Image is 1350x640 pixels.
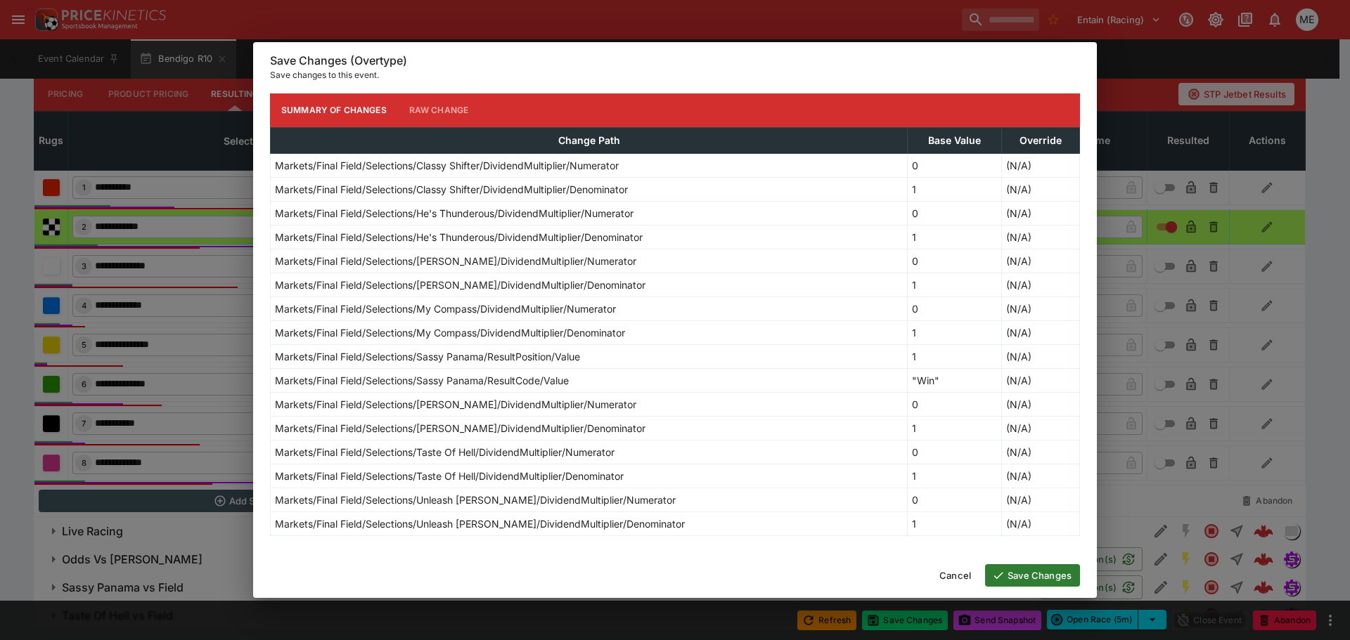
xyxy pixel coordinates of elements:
td: (N/A) [1002,201,1080,225]
p: Markets/Final Field/Selections/[PERSON_NAME]/DividendMultiplier/Numerator [275,397,636,412]
td: 0 [908,296,1002,320]
td: 0 [908,440,1002,464]
p: Markets/Final Field/Selections/Unleash [PERSON_NAME]/DividendMultiplier/Denominator [275,516,685,531]
td: (N/A) [1002,511,1080,535]
td: 1 [908,225,1002,249]
p: Markets/Final Field/Selections/He's Thunderous/DividendMultiplier/Numerator [275,206,634,221]
td: 1 [908,177,1002,201]
p: Markets/Final Field/Selections/Unleash [PERSON_NAME]/DividendMultiplier/Numerator [275,492,676,507]
p: Markets/Final Field/Selections/[PERSON_NAME]/DividendMultiplier/Denominator [275,277,645,292]
p: Markets/Final Field/Selections/Sassy Panama/ResultPosition/Value [275,349,580,364]
button: Cancel [931,564,979,587]
th: Override [1002,127,1080,153]
td: 1 [908,344,1002,368]
p: Markets/Final Field/Selections/Taste Of Hell/DividendMultiplier/Denominator [275,469,624,483]
td: (N/A) [1002,440,1080,464]
td: (N/A) [1002,416,1080,440]
td: 1 [908,511,1002,535]
p: Save changes to this event. [270,68,1080,82]
p: Markets/Final Field/Selections/Classy Shifter/DividendMultiplier/Denominator [275,182,628,197]
td: (N/A) [1002,249,1080,273]
p: Markets/Final Field/Selections/My Compass/DividendMultiplier/Denominator [275,325,625,340]
td: 0 [908,249,1002,273]
button: Save Changes [985,564,1080,587]
td: (N/A) [1002,225,1080,249]
td: 1 [908,464,1002,488]
td: 0 [908,488,1002,511]
td: "Win" [908,368,1002,392]
td: 0 [908,153,1002,177]
td: (N/A) [1002,392,1080,416]
p: Markets/Final Field/Selections/Taste Of Hell/DividendMultiplier/Numerator [275,445,615,459]
p: Markets/Final Field/Selections/Classy Shifter/DividendMultiplier/Numerator [275,158,619,173]
th: Base Value [908,127,1002,153]
td: (N/A) [1002,177,1080,201]
p: Markets/Final Field/Selections/[PERSON_NAME]/DividendMultiplier/Numerator [275,254,636,268]
td: 1 [908,416,1002,440]
td: (N/A) [1002,273,1080,296]
button: Raw Change [398,93,480,127]
td: (N/A) [1002,368,1080,392]
h6: Save Changes (Overtype) [270,53,1080,68]
td: 0 [908,392,1002,416]
p: Markets/Final Field/Selections/Sassy Panama/ResultCode/Value [275,373,569,388]
td: (N/A) [1002,153,1080,177]
td: (N/A) [1002,464,1080,488]
p: Markets/Final Field/Selections/[PERSON_NAME]/DividendMultiplier/Denominator [275,421,645,436]
td: 1 [908,320,1002,344]
td: 1 [908,273,1002,296]
td: (N/A) [1002,344,1080,368]
td: (N/A) [1002,488,1080,511]
p: Markets/Final Field/Selections/He's Thunderous/DividendMultiplier/Denominator [275,230,643,244]
td: (N/A) [1002,296,1080,320]
p: Markets/Final Field/Selections/My Compass/DividendMultiplier/Numerator [275,301,616,316]
button: Summary of Changes [270,93,398,127]
td: (N/A) [1002,320,1080,344]
th: Change Path [271,127,908,153]
td: 0 [908,201,1002,225]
